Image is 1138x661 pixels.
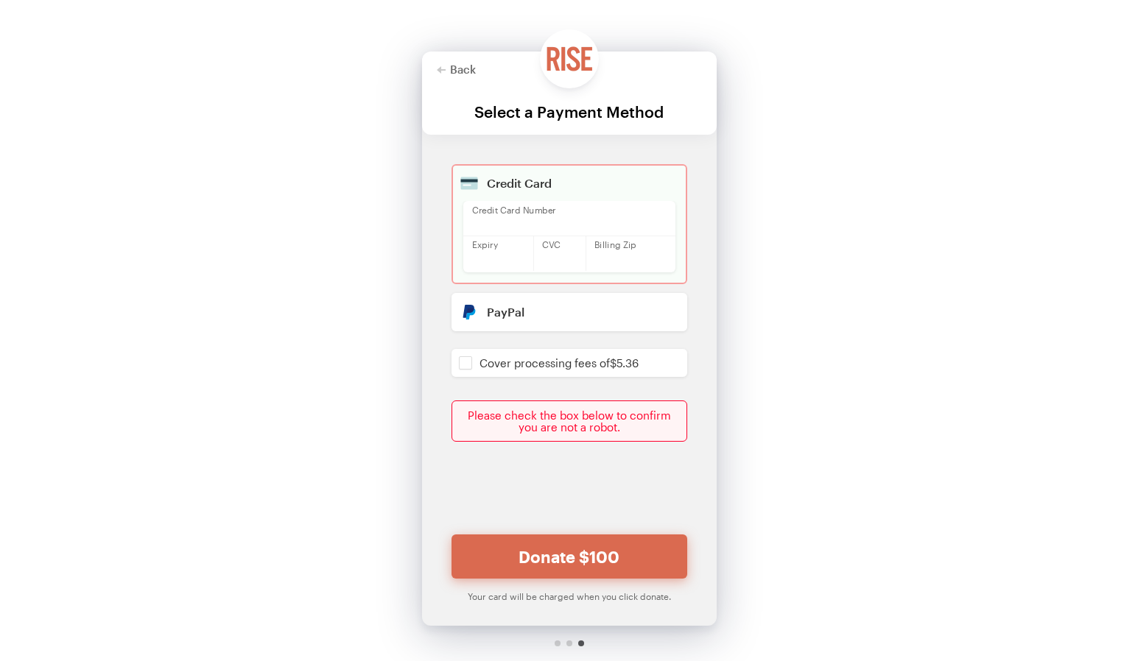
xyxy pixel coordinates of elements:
[452,590,687,602] div: Your card will be charged when you click donate.
[594,249,667,266] iframe: Secure postal code input frame
[472,249,525,266] iframe: Secure expiration date input frame
[452,400,687,442] div: Please check the box below to confirm you are not a robot.
[542,249,577,266] iframe: Secure CVC input frame
[452,534,687,579] button: Donate $100
[487,177,675,189] div: Credit Card
[437,63,476,75] button: Back
[472,214,667,232] iframe: Secure card number input frame
[452,462,675,520] iframe: reCAPTCHA
[437,103,702,120] div: Select a Payment Method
